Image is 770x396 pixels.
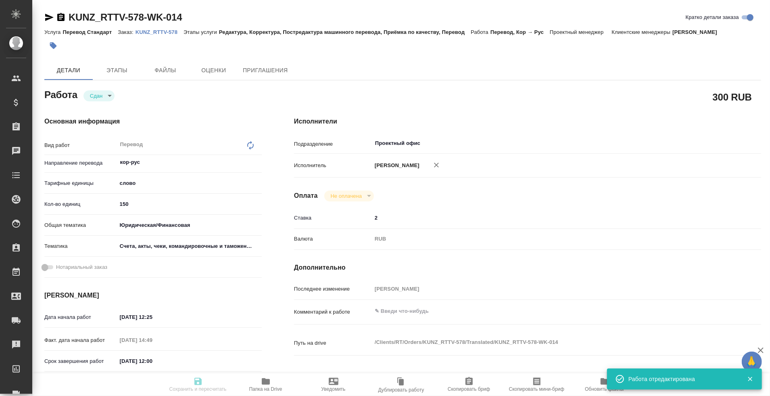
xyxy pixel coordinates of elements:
[44,117,262,126] h4: Основная информация
[44,29,63,35] p: Услуга
[471,29,490,35] p: Работа
[503,373,571,396] button: Скопировать мини-бриф
[232,373,300,396] button: Папка на Drive
[294,191,318,201] h4: Оплата
[294,235,372,243] p: Валюта
[367,373,435,396] button: Дублировать работу
[713,90,752,104] h2: 300 RUB
[44,13,54,22] button: Скопировать ссылку для ЯМессенджера
[550,29,605,35] p: Проектный менеджер
[249,386,282,392] span: Папка на Drive
[372,335,722,349] textarea: /Clients/RT/Orders/KUNZ_RTTV-578/Translated/KUNZ_RTTV-578-WK-014
[44,357,117,365] p: Срок завершения работ
[83,90,115,101] div: Сдан
[321,386,346,392] span: Уведомить
[136,29,184,35] p: KUNZ_RTTV-578
[146,65,185,75] span: Файлы
[372,283,722,295] input: Пустое поле
[56,263,107,271] span: Нотариальный заказ
[184,29,219,35] p: Этапы услуги
[509,386,564,392] span: Скопировать мини-бриф
[49,65,88,75] span: Детали
[294,308,372,316] p: Комментарий к работе
[294,214,372,222] p: Ставка
[117,218,262,232] div: Юридическая/Финансовая
[372,232,722,246] div: RUB
[164,373,232,396] button: Сохранить и пересчитать
[294,285,372,293] p: Последнее изменение
[742,352,762,372] button: 🙏
[294,161,372,170] p: Исполнитель
[571,373,639,396] button: Обновить файлы
[219,29,471,35] p: Редактура, Корректура, Постредактура машинного перевода, Приёмка по качеству, Перевод
[44,336,117,344] p: Факт. дата начала работ
[718,142,719,144] button: Open
[257,161,259,163] button: Open
[117,176,262,190] div: слово
[44,291,262,300] h4: [PERSON_NAME]
[585,386,624,392] span: Обновить файлы
[372,212,722,224] input: ✎ Введи что-нибудь
[300,373,367,396] button: Уведомить
[117,239,262,253] div: Счета, акты, чеки, командировочные и таможенные документы
[117,311,188,323] input: ✎ Введи что-нибудь
[742,375,758,383] button: Закрыть
[294,117,761,126] h4: Исполнители
[44,242,117,250] p: Тематика
[428,156,445,174] button: Удалить исполнителя
[324,191,374,201] div: Сдан
[98,65,136,75] span: Этапы
[294,263,761,272] h4: Дополнительно
[628,375,735,383] div: Работа отредактирована
[44,159,117,167] p: Направление перевода
[194,65,233,75] span: Оценки
[378,387,424,393] span: Дублировать работу
[44,313,117,321] p: Дата начала работ
[44,200,117,208] p: Кол-во единиц
[686,13,739,21] span: Кратко детали заказа
[435,373,503,396] button: Скопировать бриф
[294,140,372,148] p: Подразделение
[44,221,117,229] p: Общая тематика
[328,193,364,199] button: Не оплачена
[372,161,419,170] p: [PERSON_NAME]
[44,87,77,101] h2: Работа
[56,13,66,22] button: Скопировать ссылку
[169,386,227,392] span: Сохранить и пересчитать
[490,29,550,35] p: Перевод, Кор → Рус
[63,29,118,35] p: Перевод Стандарт
[117,334,188,346] input: Пустое поле
[117,355,188,367] input: ✎ Введи что-нибудь
[136,28,184,35] a: KUNZ_RTTV-578
[44,179,117,187] p: Тарифные единицы
[745,353,759,370] span: 🙏
[44,37,62,54] button: Добавить тэг
[118,29,135,35] p: Заказ:
[88,92,105,99] button: Сдан
[243,65,288,75] span: Приглашения
[69,12,182,23] a: KUNZ_RTTV-578-WK-014
[117,198,262,210] input: ✎ Введи что-нибудь
[672,29,723,35] p: [PERSON_NAME]
[448,386,490,392] span: Скопировать бриф
[294,339,372,347] p: Путь на drive
[612,29,673,35] p: Клиентские менеджеры
[44,141,117,149] p: Вид работ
